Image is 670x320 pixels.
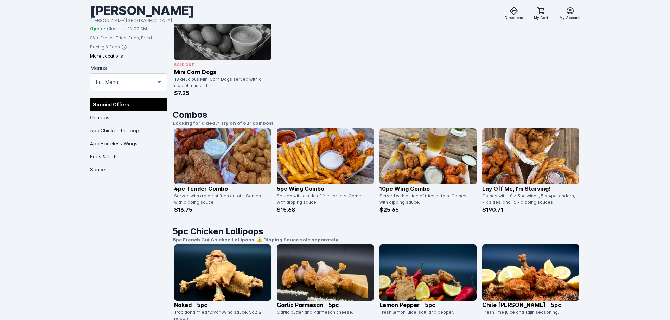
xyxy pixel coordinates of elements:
[90,65,107,71] mat-label: Menus
[379,128,477,184] img: catalog item
[482,128,579,184] img: catalog item
[560,15,581,20] span: My Account
[96,78,118,86] mat-select-trigger: Full Menu
[174,244,271,301] img: catalog item
[277,244,374,301] img: catalog item
[277,193,370,205] div: Served with a side of fries or tots. Comes with dipping sauce.
[379,205,477,214] p: $25.65
[174,89,271,97] p: $7.25
[174,128,271,184] img: catalog item
[90,44,120,50] div: Pricing & Fees
[90,17,194,24] div: [PERSON_NAME][GEOGRAPHIC_DATA]
[277,301,374,309] p: Garlic Parmesan - 5pc
[90,53,123,59] div: More Locations
[103,25,147,32] span: • Closes at 12:00 AM
[482,301,579,309] p: Chile [PERSON_NAME] - 5pc
[174,205,271,214] p: $16.75
[90,150,167,163] div: Fries & Tots
[277,128,374,184] img: catalog item
[174,301,271,309] p: Naked - 5pc
[174,63,194,67] span: Sold Out
[482,193,575,205] div: Comes with 10 x 5pc wings, 5 x 4pc tenders, 7 x sides, and 15 x dipping sauces
[173,236,581,243] p: 5pc French Cut Chicken Lollipops. ⚠️ Dipping Sauce sold separately.
[505,15,523,20] span: Directions
[482,184,579,193] p: Lay off me, I'm starving!
[173,109,581,121] h1: Combos
[90,34,95,41] div: $$
[173,120,581,127] p: Looking for a deal? Try on of our combos!
[96,34,99,41] div: •
[90,25,102,32] span: Open
[100,34,167,41] div: French Fries, Fries, Fried Chicken, Tots, Buffalo Wings, Chicken, Wings, Fried Pickles
[90,98,167,111] div: Special Offers
[90,3,194,19] div: [PERSON_NAME]
[379,193,472,205] div: Served with a side of fries or tots. Comes with dipping sauce.
[174,193,267,205] div: Served with a side of fries or tots. Comes with dipping sauce.
[90,111,167,124] div: Combos
[482,205,579,214] p: $190.71
[174,4,271,60] img: catalog item
[379,184,477,193] p: 10pc Wing Combo
[379,244,477,301] img: catalog item
[277,184,374,193] p: 5pc Wing Combo
[90,163,167,176] div: Sauces
[174,76,267,89] div: 10 delicious Mini Corn Dogs served with a side of mustard.
[174,184,271,193] p: 4pc Tender Combo
[379,301,477,309] p: Lemon Pepper - 5pc
[173,225,581,238] h1: 5pc Chicken Lollipops
[90,137,167,150] div: 4pc Boneless Wings
[174,68,271,76] p: Mini Corn Dogs
[277,205,374,214] p: $15.68
[482,244,579,301] img: catalog item
[90,124,167,137] div: 5pc Chicken Lollipops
